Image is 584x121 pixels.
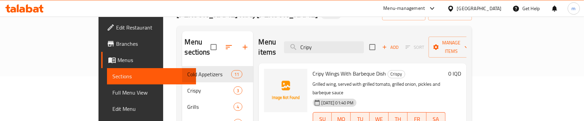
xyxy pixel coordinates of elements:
[231,70,242,78] div: items
[313,68,386,79] span: Cripy Wings With Barbeque Dish
[107,101,196,117] a: Edit Menu
[401,42,429,53] span: Select section first
[101,36,196,52] a: Branches
[112,105,191,113] span: Edit Menu
[185,37,211,57] h2: Menu sections
[182,66,253,82] div: Cold Appetizers11
[259,37,276,57] h2: Menu items
[434,10,467,18] span: export
[234,87,242,94] span: 3
[384,4,425,13] div: Menu-management
[434,39,469,56] span: Manage items
[107,84,196,101] a: Full Menu View
[234,86,242,95] div: items
[112,88,191,97] span: Full Menu View
[101,52,196,68] a: Menus
[388,70,405,78] span: Crispy
[380,42,401,53] button: Add
[448,69,461,78] h6: 0 IQD
[319,100,356,106] span: [DATE] 01:40 PM
[232,71,242,78] span: 11
[207,40,221,54] span: Select all sections
[107,68,196,84] a: Sections
[116,40,191,48] span: Branches
[381,43,399,51] span: Add
[429,37,474,58] button: Manage items
[182,99,253,115] div: Grills4
[365,40,380,54] span: Select section
[380,42,401,53] span: Add item
[234,104,242,110] span: 4
[264,69,307,112] img: Cripy Wings With Barbeque Dish
[117,56,191,64] span: Menus
[388,10,420,18] span: import
[313,80,446,97] p: Grilled wing, served with grilled tomato, grilled onion, pickles and barbeque sauce
[457,5,502,12] div: [GEOGRAPHIC_DATA]
[188,86,234,95] span: Crispy
[572,5,576,12] span: m
[116,23,191,32] span: Edit Restaurant
[101,19,196,36] a: Edit Restaurant
[284,41,364,53] input: search
[221,39,237,55] span: Sort sections
[182,82,253,99] div: Crispy3
[188,70,232,78] span: Cold Appetizers
[188,103,234,111] span: Grills
[112,72,191,80] span: Sections
[234,103,242,111] div: items
[237,39,253,55] button: Add section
